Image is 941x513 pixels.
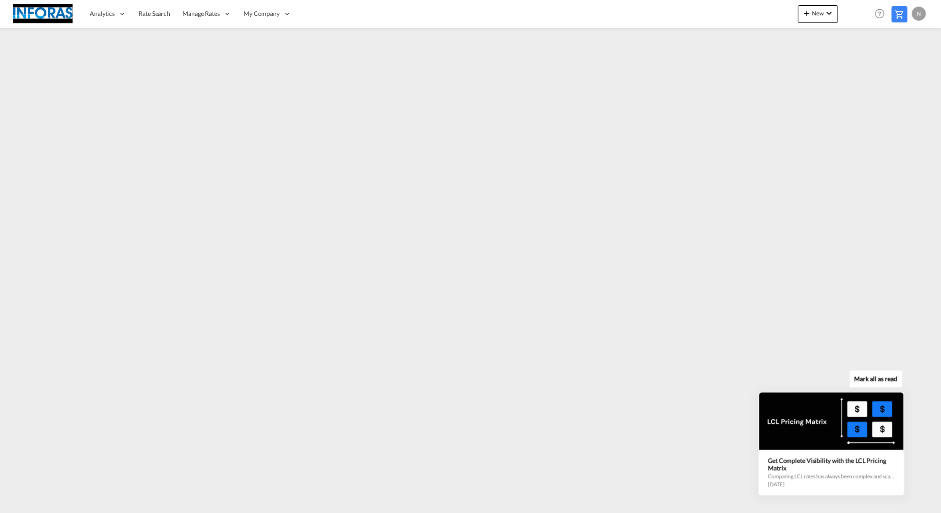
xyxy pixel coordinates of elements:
[90,9,115,18] span: Analytics
[872,6,891,22] div: Help
[13,4,73,24] img: eff75c7098ee11eeb65dd1c63e392380.jpg
[824,8,834,18] md-icon: icon-chevron-down
[912,7,926,21] div: N
[872,6,887,21] span: Help
[182,9,220,18] span: Manage Rates
[244,9,280,18] span: My Company
[801,10,834,17] span: New
[798,5,838,23] button: icon-plus 400-fgNewicon-chevron-down
[801,8,812,18] md-icon: icon-plus 400-fg
[139,10,170,17] span: Rate Search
